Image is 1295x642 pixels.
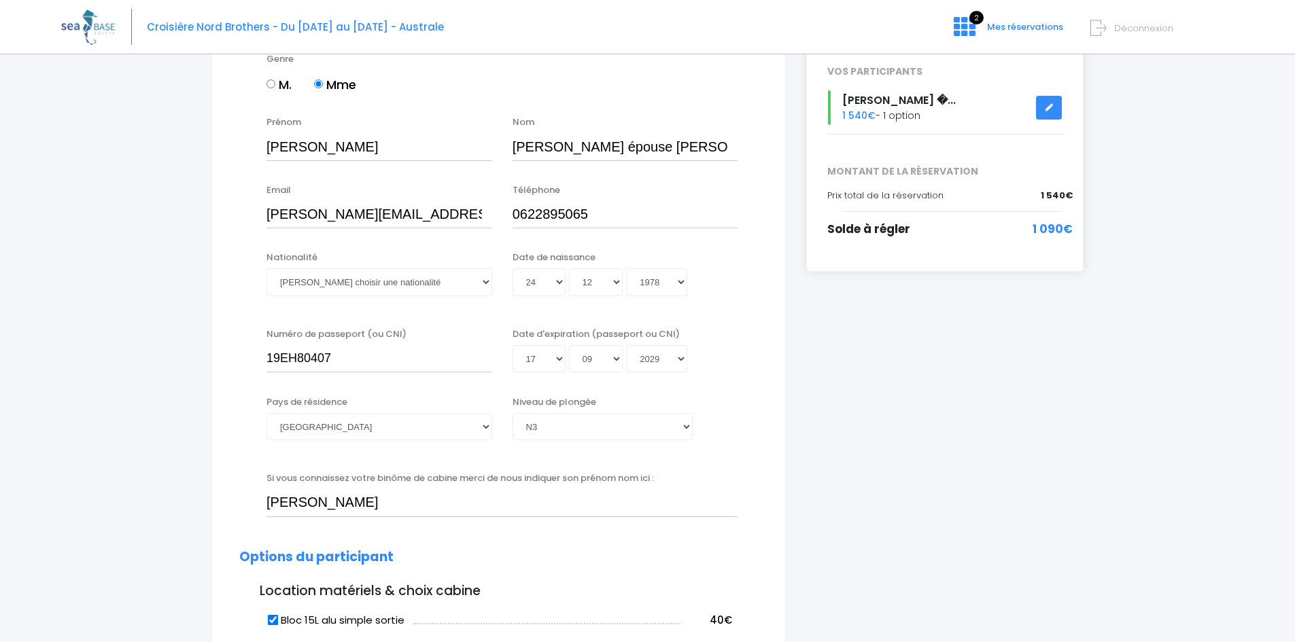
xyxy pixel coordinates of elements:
input: M. [266,79,275,88]
span: Déconnexion [1114,22,1173,35]
span: 2 [969,11,984,24]
label: Email [266,183,291,197]
span: MONTANT DE LA RÉSERVATION [817,164,1073,179]
span: 1 540€ [1041,189,1073,202]
span: Solde à régler [827,221,910,237]
div: - 1 option [817,90,1073,125]
input: Bloc 15L alu simple sortie [268,614,279,625]
label: Téléphone [513,183,560,197]
label: Nationalité [266,251,317,264]
span: 1 540€ [842,109,876,122]
span: Croisière Nord Brothers - Du [DATE] au [DATE] - Australe [147,20,444,34]
span: 1 090€ [1033,221,1073,238]
a: 2 Mes réservations [943,25,1071,38]
div: VOS PARTICIPANTS [817,65,1073,79]
label: Bloc 15L alu simple sortie [269,613,404,628]
label: Date d'expiration (passeport ou CNI) [513,327,680,341]
h2: Options du participant [239,550,758,565]
label: Genre [266,52,294,66]
label: Niveau de plongée [513,395,596,409]
label: Mme [314,75,356,94]
span: Prix total de la réservation [827,189,944,202]
label: Si vous connaissez votre binôme de cabine merci de nous indiquer son prénom nom ici : [266,471,654,485]
label: M. [266,75,292,94]
span: Mes réservations [987,20,1063,33]
input: Mme [314,79,323,88]
label: Pays de résidence [266,395,347,409]
label: Numéro de passeport (ou CNI) [266,327,407,341]
label: Nom [513,115,534,129]
label: Date de naissance [513,251,595,264]
label: Prénom [266,115,301,129]
h3: Location matériels & choix cabine [239,584,758,599]
span: 40€ [710,613,732,627]
span: [PERSON_NAME] �... [842,92,956,108]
